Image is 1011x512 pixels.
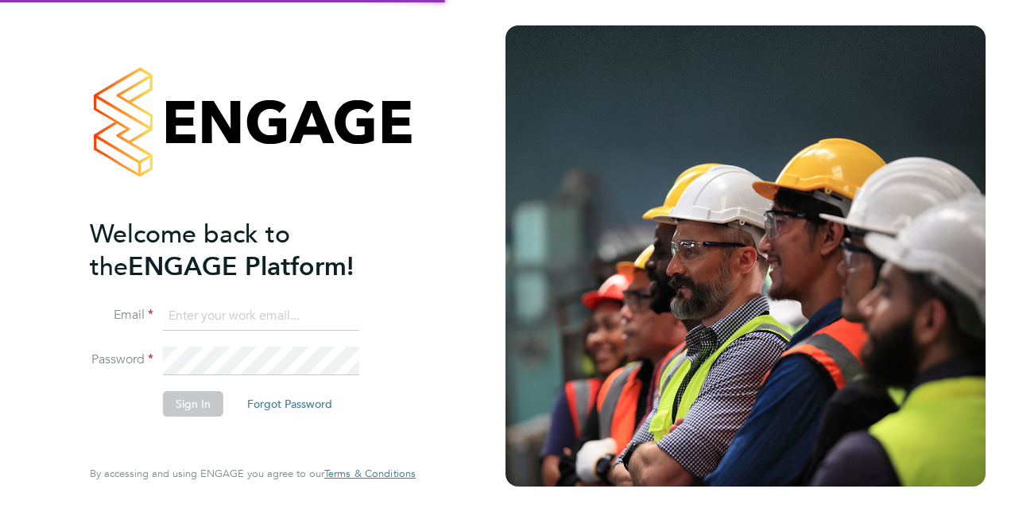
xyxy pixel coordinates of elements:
button: Sign In [163,391,223,417]
label: Password [90,351,153,368]
input: Enter your work email... [163,302,359,331]
h2: ENGAGE Platform! [90,218,400,283]
span: By accessing and using ENGAGE you agree to our [90,467,416,480]
a: Terms & Conditions [324,467,416,480]
span: Terms & Conditions [324,467,416,480]
label: Email [90,307,153,324]
span: Welcome back to the [90,219,290,282]
button: Forgot Password [234,391,345,417]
